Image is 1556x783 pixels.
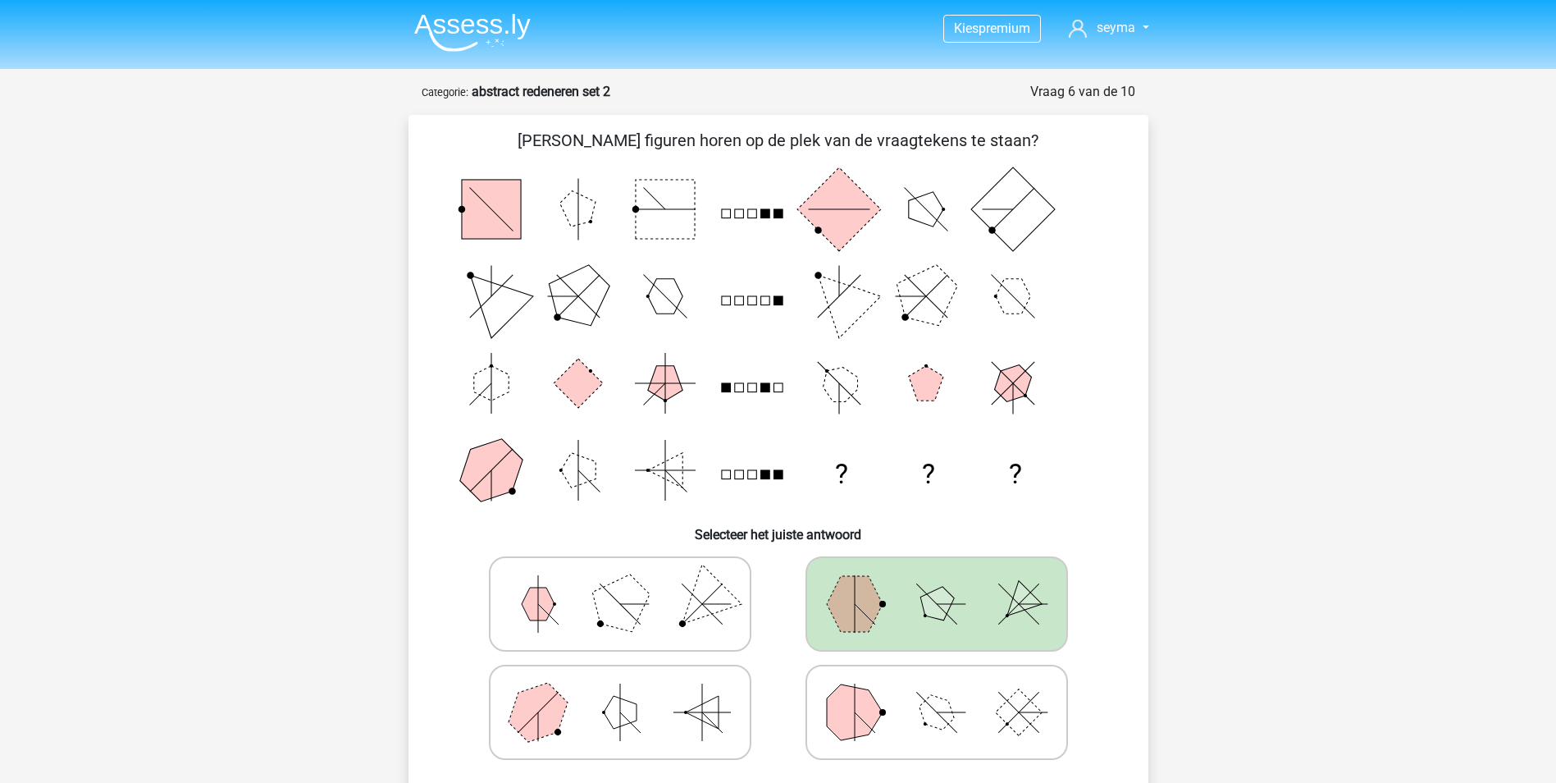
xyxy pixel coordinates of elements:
[944,17,1040,39] a: Kiespremium
[1097,20,1135,35] span: seyma
[1009,458,1022,490] text: ?
[435,128,1122,153] p: [PERSON_NAME] figuren horen op de plek van de vraagtekens te staan?
[435,514,1122,543] h6: Selecteer het juiste antwoord
[921,458,934,490] text: ?
[954,21,979,36] span: Kies
[1030,82,1135,102] div: Vraag 6 van de 10
[472,84,610,99] strong: abstract redeneren set 2
[1062,18,1155,38] a: seyma
[414,13,531,52] img: Assessly
[834,458,847,490] text: ?
[422,86,468,98] small: Categorie:
[979,21,1030,36] span: premium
